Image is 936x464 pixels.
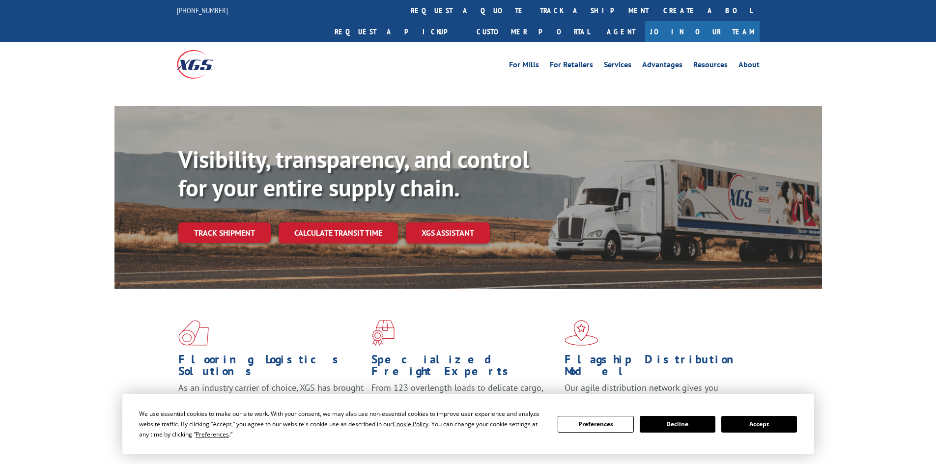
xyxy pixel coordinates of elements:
a: Advantages [642,61,682,72]
img: xgs-icon-focused-on-flooring-red [371,320,395,346]
p: From 123 overlength loads to delicate cargo, our experienced staff knows the best way to move you... [371,382,557,426]
img: xgs-icon-total-supply-chain-intelligence-red [178,320,209,346]
a: [PHONE_NUMBER] [177,5,228,15]
span: Cookie Policy [393,420,428,428]
h1: Specialized Freight Experts [371,354,557,382]
a: About [738,61,760,72]
a: Agent [597,21,645,42]
a: Calculate transit time [279,222,398,244]
a: For Mills [509,61,539,72]
span: Our agile distribution network gives you nationwide inventory management on demand. [565,382,745,405]
div: We use essential cookies to make our site work. With your consent, we may also use non-essential ... [139,409,546,439]
a: Request a pickup [327,21,469,42]
a: Track shipment [178,222,271,243]
span: Preferences [196,430,229,438]
span: As an industry carrier of choice, XGS has brought innovation and dedication to flooring logistics... [178,382,364,417]
a: XGS ASSISTANT [406,222,490,244]
a: Services [604,61,631,72]
a: Join Our Team [645,21,760,42]
a: Customer Portal [469,21,597,42]
b: Visibility, transparency, and control for your entire supply chain. [178,144,529,203]
a: For Retailers [550,61,593,72]
h1: Flooring Logistics Solutions [178,354,364,382]
div: Cookie Consent Prompt [122,394,814,454]
button: Decline [640,416,715,433]
button: Accept [721,416,797,433]
a: Resources [693,61,728,72]
img: xgs-icon-flagship-distribution-model-red [565,320,598,346]
h1: Flagship Distribution Model [565,354,750,382]
button: Preferences [558,416,633,433]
